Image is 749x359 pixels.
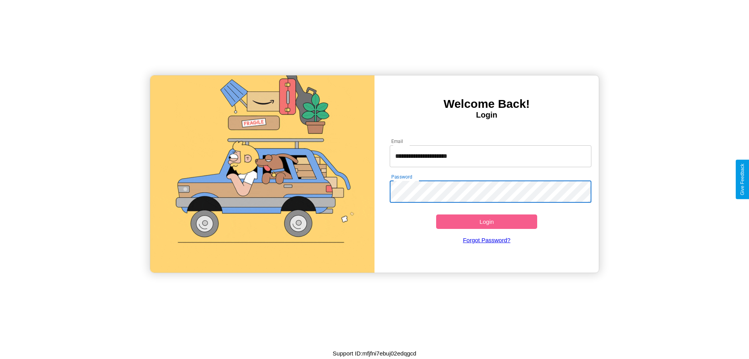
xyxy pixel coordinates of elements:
[436,214,537,229] button: Login
[386,229,588,251] a: Forgot Password?
[333,348,416,359] p: Support ID: mfjfni7ebuj02edqgcd
[391,173,412,180] label: Password
[391,138,403,145] label: Email
[374,97,599,111] h3: Welcome Back!
[740,164,745,195] div: Give Feedback
[150,75,374,273] img: gif
[374,111,599,120] h4: Login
